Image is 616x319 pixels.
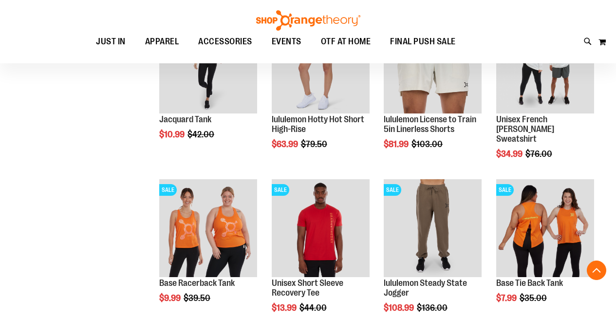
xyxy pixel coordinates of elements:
a: APPAREL [135,31,189,53]
button: Back To Top [587,261,606,280]
a: Unisex French Terry Crewneck Sweatshirt primary imageSALE [496,16,594,115]
span: FINAL PUSH SALE [390,31,456,53]
span: SALE [384,184,401,196]
span: OTF AT HOME [321,31,371,53]
a: Front view of Jacquard TankSALE [159,16,257,115]
a: EVENTS [262,31,311,53]
a: ACCESSORIES [188,31,262,53]
a: FINAL PUSH SALE [380,31,466,53]
a: OTF AT HOME [311,31,381,53]
span: $79.50 [301,139,329,149]
span: $63.99 [272,139,299,149]
a: JUST IN [86,31,135,53]
span: $108.99 [384,303,415,313]
span: SALE [272,184,289,196]
span: SALE [159,184,177,196]
span: $7.99 [496,293,518,303]
a: Base Tie Back Tank [496,278,563,288]
div: product [379,11,486,174]
img: Product image for Base Racerback Tank [159,179,257,277]
span: $13.99 [272,303,298,313]
a: Product image for Base Tie Back TankSALE [496,179,594,279]
a: Unisex Short Sleeve Recovery Tee [272,278,343,298]
a: Base Racerback Tank [159,278,235,288]
img: lululemon Steady State Jogger [384,179,482,277]
span: $81.99 [384,139,410,149]
div: product [154,11,262,164]
span: $34.99 [496,149,524,159]
img: Product image for Unisex Short Sleeve Recovery Tee [272,179,370,277]
span: $10.99 [159,130,186,139]
span: $44.00 [299,303,328,313]
img: Shop Orangetheory [255,10,362,31]
img: lululemon License to Train 5in Linerless Shorts [384,16,482,113]
span: $42.00 [187,130,216,139]
a: Jacquard Tank [159,114,211,124]
div: product [491,11,599,184]
div: product [267,11,374,174]
img: Unisex French Terry Crewneck Sweatshirt primary image [496,16,594,113]
a: Product image for Base Racerback TankSALE [159,179,257,279]
span: ACCESSORIES [198,31,252,53]
span: SALE [496,184,514,196]
span: JUST IN [96,31,126,53]
span: $136.00 [417,303,449,313]
a: Unisex French [PERSON_NAME] Sweatshirt [496,114,554,144]
img: Front view of Jacquard Tank [159,16,257,113]
span: $35.00 [520,293,548,303]
span: APPAREL [145,31,179,53]
span: $9.99 [159,293,182,303]
span: $76.00 [525,149,554,159]
a: lululemon License to Train 5in Linerless Shorts [384,114,476,134]
a: lululemon Steady State JoggerSALE [384,179,482,279]
a: Product image for Unisex Short Sleeve Recovery TeeSALE [272,179,370,279]
span: EVENTS [272,31,301,53]
a: lululemon Hotty Hot Short High-RiseSALE [272,16,370,115]
a: lululemon License to Train 5in Linerless ShortsSALE [384,16,482,115]
a: lululemon Hotty Hot Short High-Rise [272,114,364,134]
a: lululemon Steady State Jogger [384,278,467,298]
img: lululemon Hotty Hot Short High-Rise [272,16,370,113]
span: $39.50 [184,293,212,303]
span: $103.00 [411,139,444,149]
img: Product image for Base Tie Back Tank [496,179,594,277]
